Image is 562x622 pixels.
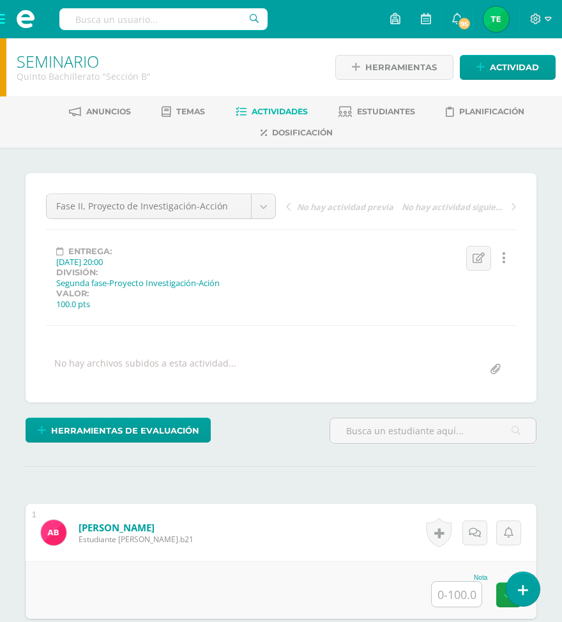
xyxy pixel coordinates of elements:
[79,534,194,545] span: Estudiante [PERSON_NAME].b21
[446,102,524,122] a: Planificación
[162,102,205,122] a: Temas
[252,107,308,116] span: Actividades
[357,107,415,116] span: Estudiantes
[432,582,482,607] input: 0-100.0
[365,56,437,79] span: Herramientas
[490,56,539,79] span: Actividad
[56,289,90,298] label: Valor:
[56,277,220,289] div: Segunda fase-Proyecto Investigación-Ación
[459,107,524,116] span: Planificación
[431,574,487,581] div: Nota
[297,201,393,213] span: No hay actividad previa
[56,256,112,268] div: [DATE] 20:00
[272,128,333,137] span: Dosificación
[79,521,194,534] a: [PERSON_NAME]
[338,102,415,122] a: Estudiantes
[68,247,112,256] span: Entrega:
[335,55,453,80] a: Herramientas
[402,201,505,213] span: No hay actividad siguiente
[56,298,90,310] div: 100.0 pts
[59,8,268,30] input: Busca un usuario...
[54,357,236,382] div: No hay archivos subidos a esta actividad...
[17,52,319,70] h1: SEMINARIO
[261,123,333,143] a: Dosificación
[17,50,99,72] a: SEMINARIO
[47,194,275,218] a: Fase II, Proyecto de Investigación-Acción
[26,418,211,443] a: Herramientas de evaluación
[86,107,131,116] span: Anuncios
[457,17,471,31] span: 95
[460,55,556,80] a: Actividad
[69,102,131,122] a: Anuncios
[56,194,241,218] span: Fase II, Proyecto de Investigación-Acción
[56,268,220,277] label: División:
[17,70,319,82] div: Quinto Bachillerato 'Sección B'
[483,6,509,32] img: 3c85d5e85190064ea4a700d8bf0f77a9.png
[236,102,308,122] a: Actividades
[51,419,199,443] span: Herramientas de evaluación
[330,418,536,443] input: Busca un estudiante aquí...
[176,107,205,116] span: Temas
[41,520,66,545] img: defd27c35b3b81fa13f74b54613cb6f6.png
